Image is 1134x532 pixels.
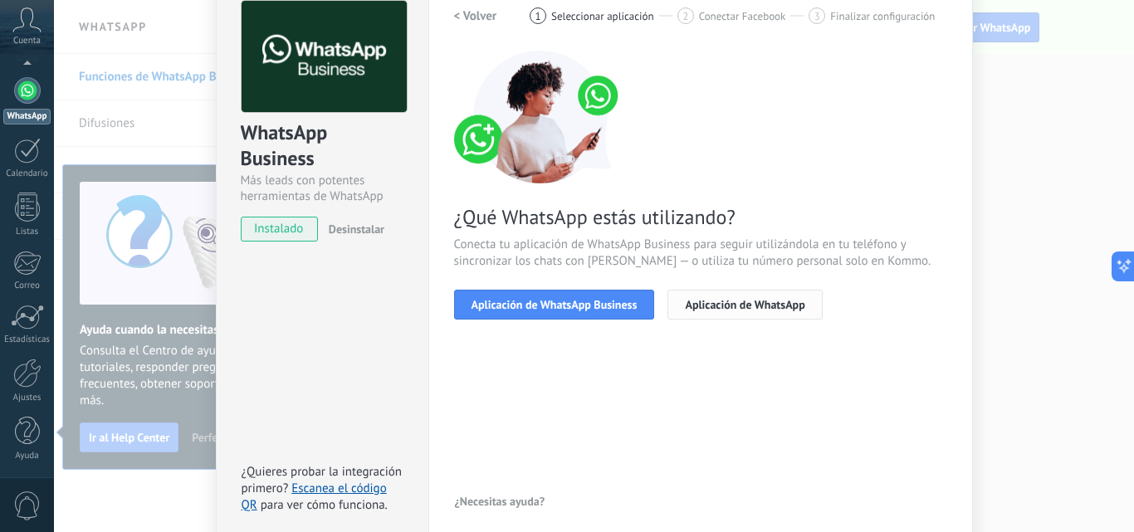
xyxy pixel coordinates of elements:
[261,497,388,513] span: para ver cómo funciona.
[454,290,655,320] button: Aplicación de WhatsApp Business
[454,237,947,270] span: Conecta tu aplicación de WhatsApp Business para seguir utilizándola en tu teléfono y sincronizar ...
[551,10,654,22] span: Seleccionar aplicación
[699,10,786,22] span: Conectar Facebook
[3,109,51,124] div: WhatsApp
[455,495,545,507] span: ¿Necesitas ayuda?
[454,489,546,514] button: ¿Necesitas ayuda?
[242,481,387,513] a: Escanea el código QR
[322,217,384,242] button: Desinstalar
[535,9,541,23] span: 1
[241,120,404,173] div: WhatsApp Business
[667,290,822,320] button: Aplicación de WhatsApp
[3,227,51,237] div: Listas
[242,1,407,113] img: logo_main.png
[3,168,51,179] div: Calendario
[241,173,404,204] div: Más leads con potentes herramientas de WhatsApp
[329,222,384,237] span: Desinstalar
[3,451,51,461] div: Ayuda
[3,281,51,291] div: Correo
[454,8,497,24] h2: < Volver
[454,1,497,31] button: < Volver
[3,393,51,403] div: Ajustes
[454,204,947,230] span: ¿Qué WhatsApp estás utilizando?
[472,299,638,310] span: Aplicación de WhatsApp Business
[830,10,935,22] span: Finalizar configuración
[242,464,403,496] span: ¿Quieres probar la integración primero?
[814,9,820,23] span: 3
[454,51,628,183] img: connect number
[682,9,688,23] span: 2
[13,36,41,46] span: Cuenta
[3,334,51,345] div: Estadísticas
[685,299,804,310] span: Aplicación de WhatsApp
[242,217,317,242] span: instalado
